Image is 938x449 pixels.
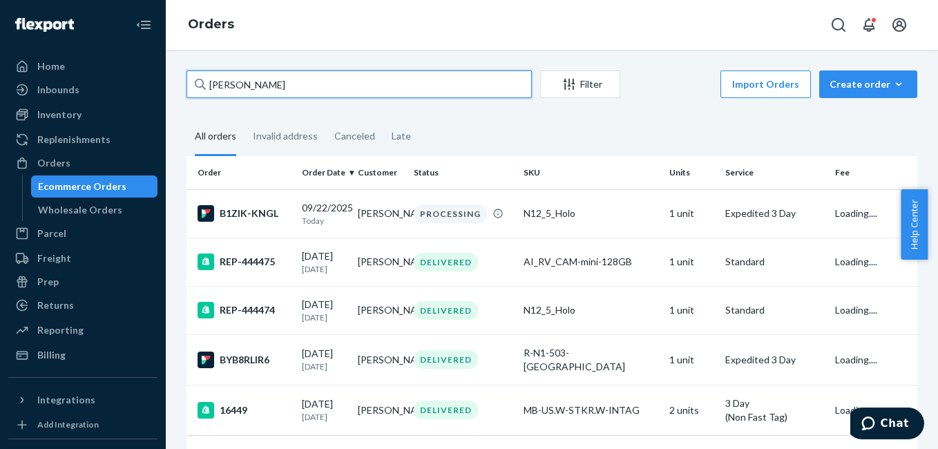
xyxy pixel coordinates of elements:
[830,286,917,334] td: Loading....
[830,238,917,286] td: Loading....
[37,393,95,407] div: Integrations
[302,201,347,227] div: 09/22/2025
[725,303,824,317] p: Standard
[8,417,157,433] a: Add Integration
[830,189,917,238] td: Loading....
[31,175,158,198] a: Ecommerce Orders
[37,108,82,122] div: Inventory
[302,347,347,372] div: [DATE]
[830,156,917,189] th: Fee
[408,156,518,189] th: Status
[37,275,59,289] div: Prep
[392,118,411,154] div: Late
[37,133,111,146] div: Replenishments
[31,199,158,221] a: Wholesale Orders
[524,255,659,269] div: AI_RV_CAM-mini-128GB
[886,11,913,39] button: Open account menu
[524,403,659,417] div: MB-US.W-STKR.W-INTAG
[8,55,157,77] a: Home
[819,70,917,98] button: Create order
[8,222,157,245] a: Parcel
[198,352,291,368] div: BYB8RLIR6
[37,227,66,240] div: Parcel
[830,385,917,435] td: Loading....
[302,411,347,423] p: [DATE]
[198,402,291,419] div: 16449
[37,298,74,312] div: Returns
[37,251,71,265] div: Freight
[664,385,720,435] td: 2 units
[38,203,122,217] div: Wholesale Orders
[177,5,245,45] ol: breadcrumbs
[186,70,532,98] input: Search orders
[37,348,66,362] div: Billing
[8,128,157,151] a: Replenishments
[358,166,403,178] div: Customer
[414,204,487,223] div: PROCESSING
[720,156,830,189] th: Service
[296,156,352,189] th: Order Date
[664,286,720,334] td: 1 unit
[198,205,291,222] div: B1ZIK-KNGL
[334,118,375,154] div: Canceled
[524,303,659,317] div: N12_5_Holo
[302,312,347,323] p: [DATE]
[302,249,347,275] div: [DATE]
[37,59,65,73] div: Home
[725,397,824,410] p: 3 Day
[540,70,620,98] button: Filter
[664,238,720,286] td: 1 unit
[825,11,852,39] button: Open Search Box
[855,11,883,39] button: Open notifications
[15,18,74,32] img: Flexport logo
[414,253,478,271] div: DELIVERED
[8,104,157,126] a: Inventory
[725,207,824,220] p: Expedited 3 Day
[352,334,408,385] td: [PERSON_NAME]
[8,319,157,341] a: Reporting
[664,334,720,385] td: 1 unit
[352,385,408,435] td: [PERSON_NAME]
[37,419,99,430] div: Add Integration
[186,156,296,189] th: Order
[664,189,720,238] td: 1 unit
[8,389,157,411] button: Integrations
[901,189,928,260] button: Help Center
[352,286,408,334] td: [PERSON_NAME]
[830,334,917,385] td: Loading....
[850,408,924,442] iframe: Opens a widget where you can chat to one of our agents
[37,83,79,97] div: Inbounds
[8,152,157,174] a: Orders
[253,118,318,154] div: Invalid address
[664,156,720,189] th: Units
[188,17,234,32] a: Orders
[130,11,157,39] button: Close Navigation
[541,77,620,91] div: Filter
[8,344,157,366] a: Billing
[302,263,347,275] p: [DATE]
[302,215,347,227] p: Today
[8,247,157,269] a: Freight
[8,294,157,316] a: Returns
[524,346,659,374] div: R-N1-503-[GEOGRAPHIC_DATA]
[302,397,347,423] div: [DATE]
[524,207,659,220] div: N12_5_Holo
[518,156,664,189] th: SKU
[302,298,347,323] div: [DATE]
[720,70,811,98] button: Import Orders
[725,353,824,367] p: Expedited 3 Day
[37,156,70,170] div: Orders
[830,77,907,91] div: Create order
[195,118,236,156] div: All orders
[352,238,408,286] td: [PERSON_NAME]
[414,350,478,369] div: DELIVERED
[414,401,478,419] div: DELIVERED
[198,302,291,318] div: REP-444474
[38,180,126,193] div: Ecommerce Orders
[352,189,408,238] td: [PERSON_NAME]
[8,79,157,101] a: Inbounds
[37,323,84,337] div: Reporting
[8,271,157,293] a: Prep
[198,254,291,270] div: REP-444475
